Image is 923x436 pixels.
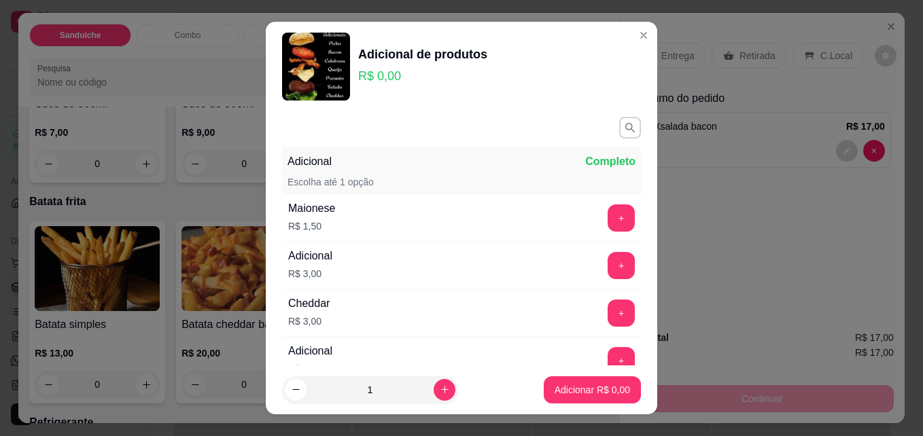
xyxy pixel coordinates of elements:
div: Adicional [288,248,332,264]
p: Escolha até 1 opção [288,175,374,189]
button: Close [633,24,655,46]
p: R$ 3,00 [288,314,330,328]
img: product-image [282,33,350,101]
div: Cheddar [288,295,330,312]
button: add [608,347,635,374]
div: Adicional [288,343,332,359]
div: Adicional de produtos [358,45,487,64]
p: Completo [585,153,635,170]
div: Maionese [288,200,335,217]
button: increase-product-quantity [434,379,455,401]
p: Adicional [288,153,332,170]
p: R$ 0,00 [358,67,487,86]
p: Adicionar R$ 0,00 [555,383,630,397]
button: add [608,299,635,327]
p: R$ 4,00 [288,362,332,376]
button: add [608,252,635,279]
button: decrease-product-quantity [285,379,307,401]
button: add [608,204,635,232]
p: R$ 3,00 [288,267,332,280]
button: Adicionar R$ 0,00 [544,376,641,403]
p: R$ 1,50 [288,219,335,233]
